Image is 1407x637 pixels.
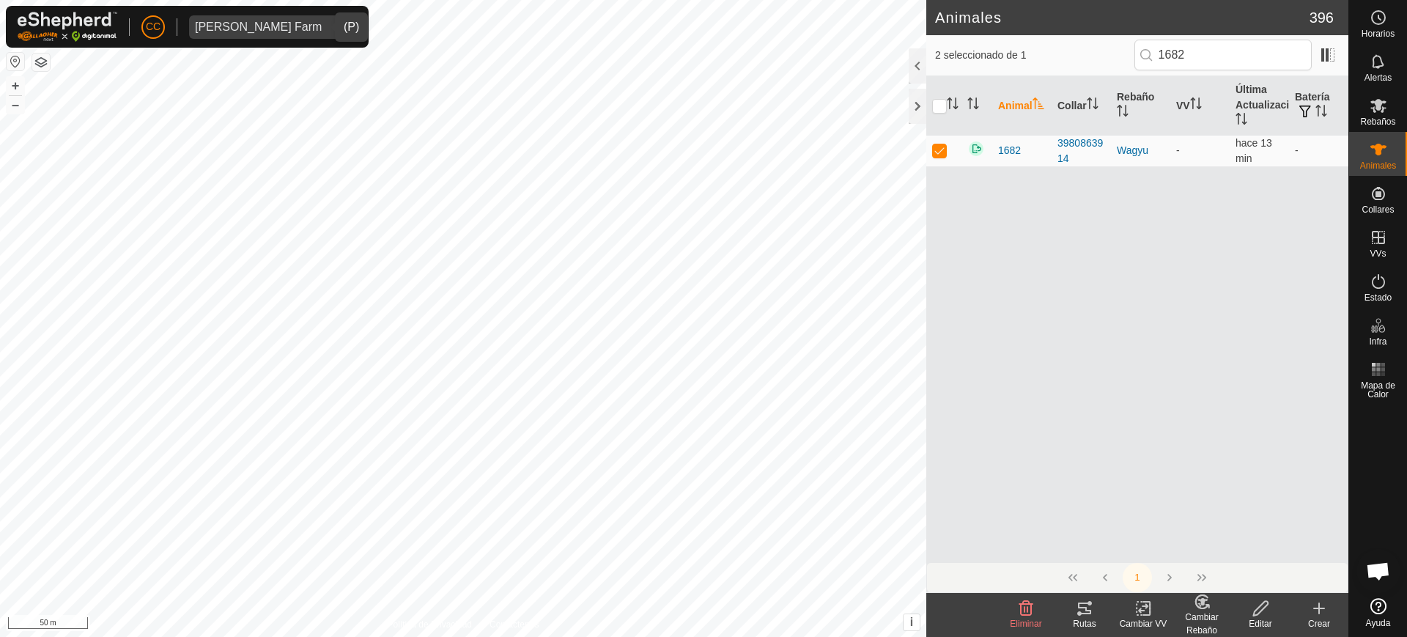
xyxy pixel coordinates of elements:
div: dropdown trigger [328,15,357,39]
a: Ayuda [1349,592,1407,633]
div: [PERSON_NAME] Farm [195,21,322,33]
span: Estado [1364,293,1392,302]
span: Eliminar [1010,619,1041,629]
button: – [7,96,24,114]
p-sorticon: Activar para ordenar [1236,115,1247,127]
a: Contáctenos [490,618,539,631]
h2: Animales [935,9,1310,26]
span: Alarcia Monja Farm [189,15,328,39]
th: Animal [992,76,1052,136]
div: Cambiar Rebaño [1172,611,1231,637]
span: Horarios [1362,29,1395,38]
p-sorticon: Activar para ordenar [967,100,979,111]
span: 396 [1310,7,1334,29]
span: VVs [1370,249,1386,258]
button: Capas del Mapa [32,54,50,71]
span: CC [146,19,160,34]
a: Política de Privacidad [388,618,472,631]
p-sorticon: Activar para ordenar [1087,100,1098,111]
input: Buscar (S) [1134,40,1312,70]
p-sorticon: Activar para ordenar [947,100,959,111]
button: Restablecer Mapa [7,53,24,70]
th: Rebaño [1111,76,1170,136]
img: Logo Gallagher [18,12,117,42]
div: 3980863914 [1057,136,1105,166]
span: 1682 [998,143,1021,158]
th: VV [1170,76,1230,136]
span: 29 sept 2025, 15:16 [1236,137,1272,164]
p-sorticon: Activar para ordenar [1190,100,1202,111]
p-sorticon: Activar para ordenar [1117,107,1129,119]
span: Animales [1360,161,1396,170]
th: Batería [1289,76,1348,136]
img: returning on [967,140,985,158]
div: Wagyu [1117,143,1164,158]
button: + [7,77,24,95]
span: Alertas [1364,73,1392,82]
span: Collares [1362,205,1394,214]
p-sorticon: Activar para ordenar [1033,100,1044,111]
div: Rutas [1055,617,1114,630]
div: Editar [1231,617,1290,630]
span: Ayuda [1366,619,1391,627]
th: Collar [1052,76,1111,136]
button: i [904,614,920,630]
span: Infra [1369,337,1386,346]
app-display-virtual-paddock-transition: - [1176,144,1180,156]
span: Rebaños [1360,117,1395,126]
span: Mapa de Calor [1353,381,1403,399]
div: Crear [1290,617,1348,630]
span: 2 seleccionado de 1 [935,48,1134,63]
button: 1 [1123,563,1152,592]
td: - [1289,135,1348,166]
div: Chat abierto [1356,549,1400,593]
p-sorticon: Activar para ordenar [1315,107,1327,119]
span: i [910,616,913,628]
th: Última Actualización [1230,76,1289,136]
div: Cambiar VV [1114,617,1172,630]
